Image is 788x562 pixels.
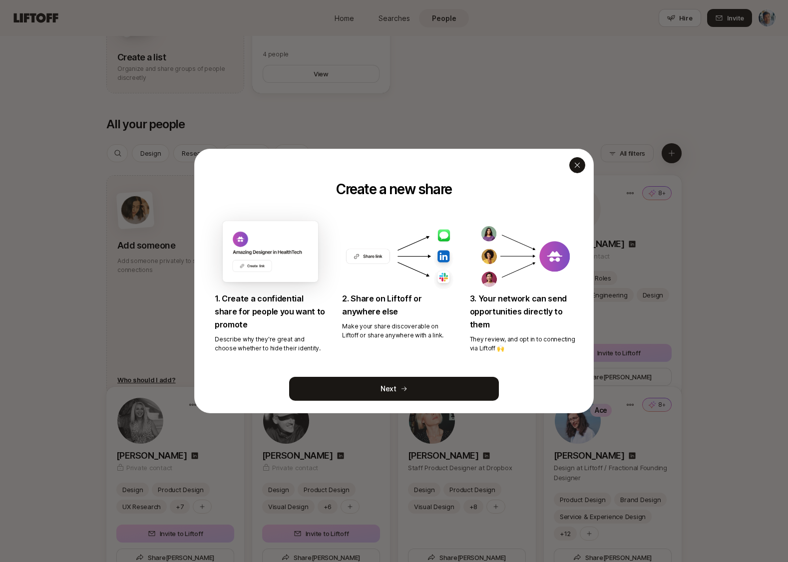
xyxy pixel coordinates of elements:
[342,322,453,340] p: Make your share discoverable on Liftoff or share anywhere with a link.
[336,181,452,197] p: Create a new share
[289,377,499,401] button: Next
[470,335,581,353] p: They review, and opt in to connecting via Liftoff 🙌
[470,221,581,292] img: candidate share explainer 2
[215,335,326,353] p: Describe why they're great and choose whether to hide their identity.
[342,221,453,292] img: candidate share explainer 1
[342,292,453,318] p: 2. Share on Liftoff or anywhere else
[215,292,326,331] p: 1. Create a confidential share for people you want to promote
[470,292,581,331] p: 3. Your network can send opportunities directly to them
